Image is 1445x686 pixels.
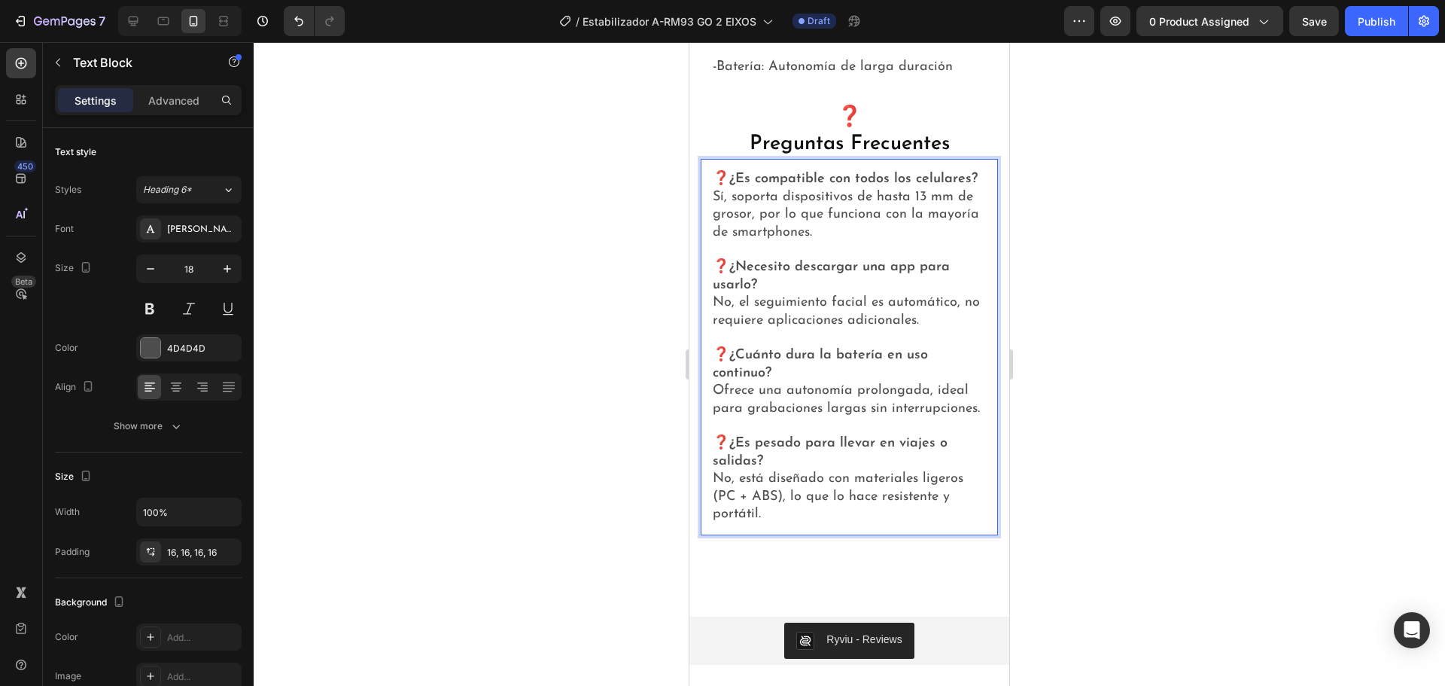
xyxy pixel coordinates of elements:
[167,342,238,355] div: 4D4D4D
[1394,612,1430,648] div: Open Intercom Messenger
[6,6,112,36] button: 7
[55,505,80,519] div: Width
[136,176,242,203] button: Heading 6*
[55,145,96,159] div: Text style
[583,14,756,29] span: Estabilizador A-RM93 GO 2 EIXOS
[1345,6,1408,36] button: Publish
[284,6,345,36] div: Undo/Redo
[55,669,81,683] div: Image
[167,546,238,559] div: 16, 16, 16, 16
[55,377,97,398] div: Align
[55,413,242,440] button: Show more
[99,12,105,30] p: 7
[1136,6,1283,36] button: 0 product assigned
[55,183,81,197] div: Styles
[55,593,128,613] div: Background
[75,93,117,108] p: Settings
[167,670,238,684] div: Add...
[1289,6,1339,36] button: Save
[55,545,90,559] div: Padding
[1302,15,1327,28] span: Save
[55,258,95,279] div: Size
[55,467,95,487] div: Size
[148,93,199,108] p: Advanced
[1358,14,1395,29] div: Publish
[576,14,580,29] span: /
[137,498,241,526] input: Auto
[11,276,36,288] div: Beta
[167,223,238,236] div: [PERSON_NAME]
[14,160,36,172] div: 450
[1149,14,1249,29] span: 0 product assigned
[114,419,184,434] div: Show more
[73,53,201,72] p: Text Block
[689,42,1009,686] iframe: Design area
[55,341,78,355] div: Color
[55,222,74,236] div: Font
[808,14,830,28] span: Draft
[167,631,238,645] div: Add...
[143,183,192,197] span: Heading 6*
[55,630,78,644] div: Color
